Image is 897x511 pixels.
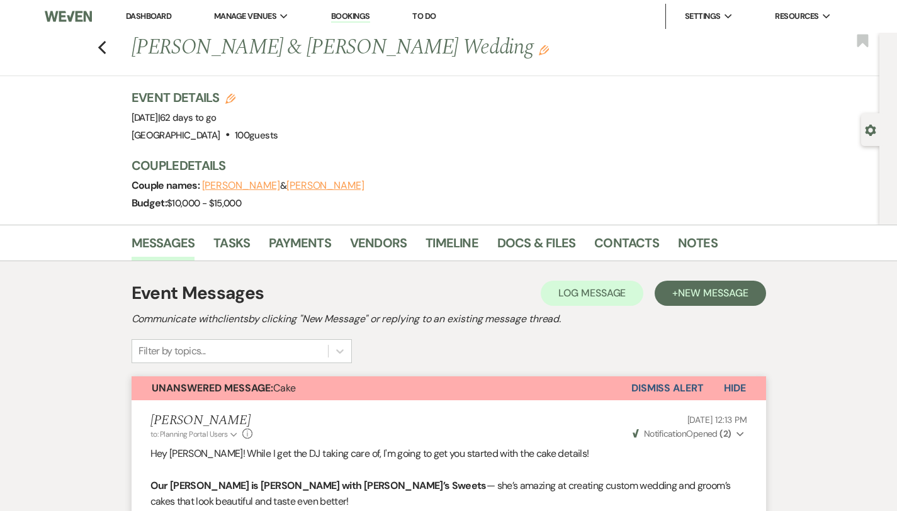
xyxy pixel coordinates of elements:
[132,179,202,192] span: Couple names:
[235,129,278,142] span: 100 guests
[497,233,575,261] a: Docs & Files
[132,111,217,124] span: [DATE]
[558,286,626,300] span: Log Message
[202,179,364,192] span: &
[150,446,747,462] p: Hey [PERSON_NAME]! While I get the DJ taking care of, I'm going to get you started with the cake ...
[865,123,876,135] button: Open lead details
[45,3,92,30] img: Weven Logo
[644,428,686,439] span: Notification
[213,233,250,261] a: Tasks
[541,281,643,306] button: Log Message
[719,428,731,439] strong: ( 2 )
[132,157,837,174] h3: Couple Details
[678,233,718,261] a: Notes
[132,280,264,306] h1: Event Messages
[633,428,731,439] span: Opened
[286,181,364,191] button: [PERSON_NAME]
[126,11,171,21] a: Dashboard
[775,10,818,23] span: Resources
[685,10,721,23] span: Settings
[704,376,766,400] button: Hide
[150,429,228,439] span: to: Planning Portal Users
[350,233,407,261] a: Vendors
[158,111,217,124] span: |
[132,196,167,210] span: Budget:
[132,233,195,261] a: Messages
[132,33,696,63] h1: [PERSON_NAME] & [PERSON_NAME] Wedding
[132,89,278,106] h3: Event Details
[150,479,487,492] strong: Our [PERSON_NAME] is [PERSON_NAME] with [PERSON_NAME]’s Sweets
[539,44,549,55] button: Edit
[138,344,206,359] div: Filter by topics...
[594,233,659,261] a: Contacts
[167,197,241,210] span: $10,000 - $15,000
[678,286,748,300] span: New Message
[132,312,766,327] h2: Communicate with clients by clicking "New Message" or replying to an existing message thread.
[687,414,747,425] span: [DATE] 12:13 PM
[150,478,747,510] p: — she’s amazing at creating custom wedding and groom’s cakes that look beautiful and taste even b...
[150,413,253,429] h5: [PERSON_NAME]
[331,11,370,23] a: Bookings
[214,10,276,23] span: Manage Venues
[426,233,478,261] a: Timeline
[631,376,704,400] button: Dismiss Alert
[160,111,217,124] span: 62 days to go
[724,381,746,395] span: Hide
[269,233,331,261] a: Payments
[412,11,436,21] a: To Do
[150,429,240,440] button: to: Planning Portal Users
[631,427,747,441] button: NotificationOpened (2)
[202,181,280,191] button: [PERSON_NAME]
[655,281,765,306] button: +New Message
[132,376,631,400] button: Unanswered Message:Cake
[132,129,220,142] span: [GEOGRAPHIC_DATA]
[152,381,296,395] span: Cake
[152,381,273,395] strong: Unanswered Message:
